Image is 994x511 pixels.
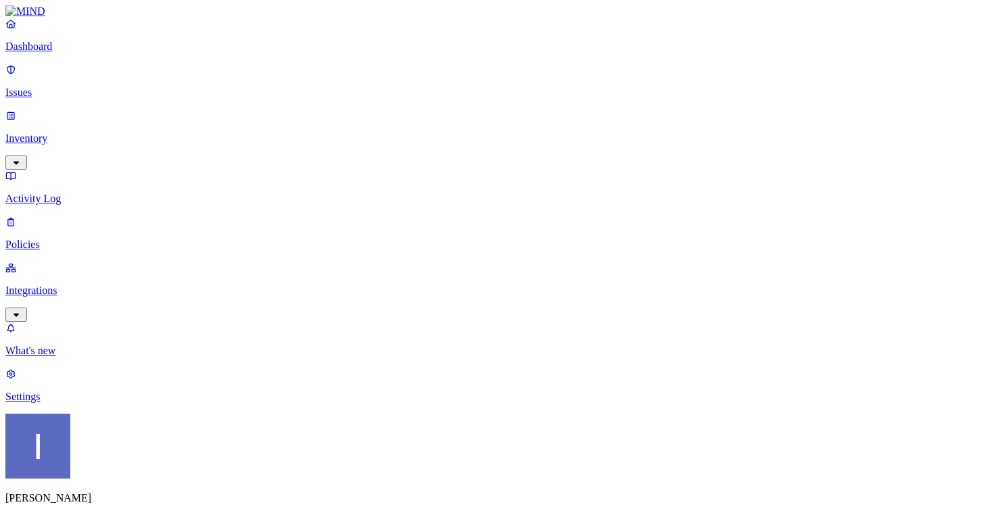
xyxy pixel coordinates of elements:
a: Inventory [5,109,989,168]
a: Integrations [5,262,989,320]
p: Settings [5,391,989,403]
p: Integrations [5,285,989,297]
a: Issues [5,64,989,99]
p: [PERSON_NAME] [5,492,989,504]
p: Activity Log [5,193,989,205]
p: Dashboard [5,41,989,53]
a: Policies [5,216,989,251]
p: Policies [5,239,989,251]
p: What's new [5,345,989,357]
p: Inventory [5,132,989,145]
p: Issues [5,87,989,99]
a: Settings [5,368,989,403]
a: What's new [5,322,989,357]
a: Dashboard [5,18,989,53]
a: MIND [5,5,989,18]
img: Itai Schwartz [5,414,70,479]
img: MIND [5,5,45,18]
a: Activity Log [5,170,989,205]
